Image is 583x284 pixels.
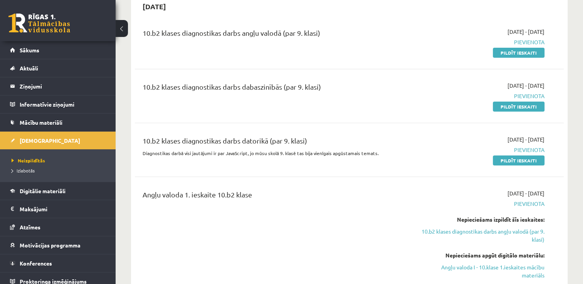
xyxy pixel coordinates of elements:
[507,135,544,144] span: [DATE] - [DATE]
[20,260,52,267] span: Konferences
[10,132,106,149] a: [DEMOGRAPHIC_DATA]
[20,65,38,72] span: Aktuāli
[493,48,544,58] a: Pildīt ieskaiti
[10,41,106,59] a: Sākums
[143,150,407,157] p: Diagnostikas darbā visi jautājumi ir par JavaScript, jo mūsu skolā 9. klasē tas bija vienīgais ap...
[12,157,45,164] span: Neizpildītās
[12,157,108,164] a: Neizpildītās
[12,167,35,174] span: Izlabotās
[10,254,106,272] a: Konferences
[20,224,40,231] span: Atzīmes
[143,135,407,150] div: 10.b2 klases diagnostikas darbs datorikā (par 9. klasi)
[20,95,106,113] legend: Informatīvie ziņojumi
[20,77,106,95] legend: Ziņojumi
[418,263,544,279] a: Angļu valoda I - 10.klase 1.ieskaites mācību materiāls
[418,146,544,154] span: Pievienota
[20,242,81,249] span: Motivācijas programma
[10,59,106,77] a: Aktuāli
[418,38,544,46] span: Pievienota
[143,189,407,204] div: Angļu valoda 1. ieskaite 10.b2 klase
[493,102,544,112] a: Pildīt ieskaiti
[418,200,544,208] span: Pievienota
[507,189,544,197] span: [DATE] - [DATE]
[418,251,544,259] div: Nepieciešams apgūt digitālo materiālu:
[10,218,106,236] a: Atzīmes
[143,28,407,42] div: 10.b2 klases diagnostikas darbs angļu valodā (par 9. klasi)
[10,114,106,131] a: Mācību materiāli
[20,187,66,194] span: Digitālie materiāli
[418,216,544,224] div: Nepieciešams izpildīt šīs ieskaites:
[8,13,70,33] a: Rīgas 1. Tālmācības vidusskola
[10,236,106,254] a: Motivācijas programma
[418,92,544,100] span: Pievienota
[418,227,544,244] a: 10.b2 klases diagnostikas darbs angļu valodā (par 9. klasi)
[493,155,544,165] a: Pildīt ieskaiti
[20,47,39,53] span: Sākums
[507,82,544,90] span: [DATE] - [DATE]
[20,119,62,126] span: Mācību materiāli
[10,95,106,113] a: Informatīvie ziņojumi
[12,167,108,174] a: Izlabotās
[10,77,106,95] a: Ziņojumi
[20,200,106,218] legend: Maksājumi
[10,182,106,200] a: Digitālie materiāli
[143,82,407,96] div: 10.b2 klases diagnostikas darbs dabaszinībās (par 9. klasi)
[10,200,106,218] a: Maksājumi
[507,28,544,36] span: [DATE] - [DATE]
[20,137,80,144] span: [DEMOGRAPHIC_DATA]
